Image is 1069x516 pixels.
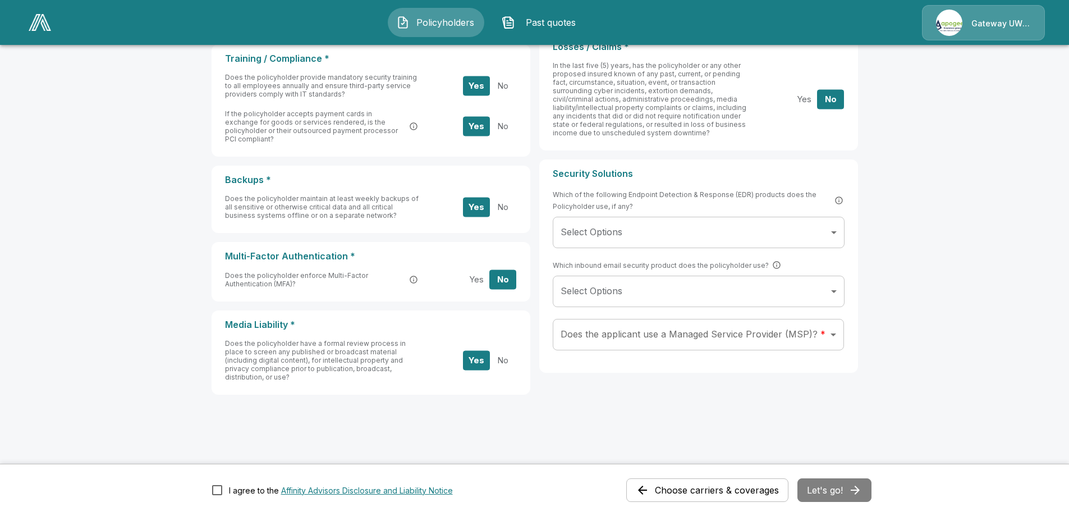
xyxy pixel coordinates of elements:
p: Media Liability * [225,319,517,330]
button: Yes [463,117,490,136]
button: Multi-Factor Authentication (MFA) is a security process that requires users to provide two or mor... [408,274,419,285]
div: Without label [553,217,845,248]
span: In the last five (5) years, has the policyholder or any other proposed insured known of any past,... [553,61,746,137]
p: Backups * [225,175,517,185]
button: No [489,270,516,289]
button: Yes [463,270,490,289]
button: No [489,117,516,136]
span: Select Options [561,285,622,296]
span: Past quotes [520,16,581,29]
button: PCI DSS (Payment Card Industry Data Security Standard) is a set of security standards designed to... [408,121,419,132]
button: Yes [463,197,490,217]
button: No [817,89,844,109]
span: Which of the following Endpoint Detection & Response (EDR) products does the Policyholder use, if... [553,189,845,212]
span: If the policyholder accepts payment cards in exchange for goods or services rendered, is the poli... [225,109,406,143]
p: Training / Compliance * [225,53,517,64]
p: Losses / Claims * [553,42,845,52]
p: Multi-Factor Authentication * [225,251,517,262]
img: AA Logo [29,14,51,31]
button: No [489,197,516,217]
img: Past quotes Icon [502,16,515,29]
span: Does the policyholder provide mandatory security training to all employees annually and ensure th... [225,73,417,98]
div: I agree to the [229,485,453,496]
button: SEG (Secure Email Gateway) is a security solution that filters and scans incoming emails to prote... [771,259,782,271]
span: Does the policyholder have a formal review process in place to screen any published or broadcast ... [225,339,406,381]
button: Yes [791,89,818,109]
button: Yes [463,76,490,95]
button: Choose carriers & coverages [626,478,788,502]
button: No [489,76,516,95]
button: Policyholders IconPolicyholders [388,8,484,37]
span: Policyholders [414,16,476,29]
button: EDR (Endpoint Detection and Response) is a cybersecurity technology that continuously monitors an... [833,195,845,206]
button: No [489,350,516,370]
button: Yes [463,350,490,370]
img: Policyholders Icon [396,16,410,29]
span: Does the policyholder maintain at least weekly backups of all sensitive or otherwise critical dat... [225,194,419,220]
button: Past quotes IconPast quotes [493,8,590,37]
div: Without label [553,276,845,307]
span: Which inbound email security product does the policyholder use? [553,259,782,271]
button: I agree to the [281,485,453,496]
span: Select Options [561,226,622,238]
p: Security Solutions [553,168,845,179]
span: Does the policyholder enforce Multi-Factor Authentication (MFA)? [225,271,406,288]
